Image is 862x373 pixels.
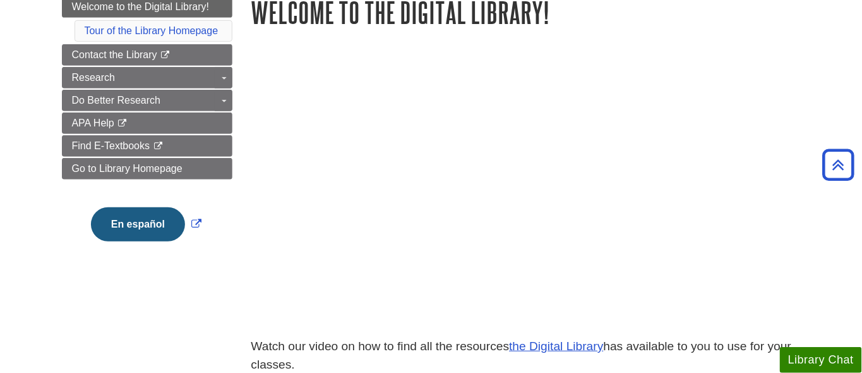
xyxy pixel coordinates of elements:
[91,207,185,242] button: En español
[85,25,218,36] a: Tour of the Library Homepage
[780,347,862,373] button: Library Chat
[62,158,232,180] a: Go to Library Homepage
[160,51,171,59] i: This link opens in a new window
[72,72,115,83] span: Research
[62,44,232,66] a: Contact the Library
[72,163,183,174] span: Go to Library Homepage
[62,90,232,111] a: Do Better Research
[153,142,164,150] i: This link opens in a new window
[818,156,859,173] a: Back to Top
[509,339,603,353] a: the Digital Library
[72,95,161,106] span: Do Better Research
[72,1,210,12] span: Welcome to the Digital Library!
[72,118,114,128] span: APA Help
[62,135,232,157] a: Find E-Textbooks
[62,67,232,89] a: Research
[72,49,157,60] span: Contact the Library
[117,119,128,128] i: This link opens in a new window
[72,140,150,151] span: Find E-Textbooks
[88,219,205,229] a: Link opens in new window
[62,113,232,134] a: APA Help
